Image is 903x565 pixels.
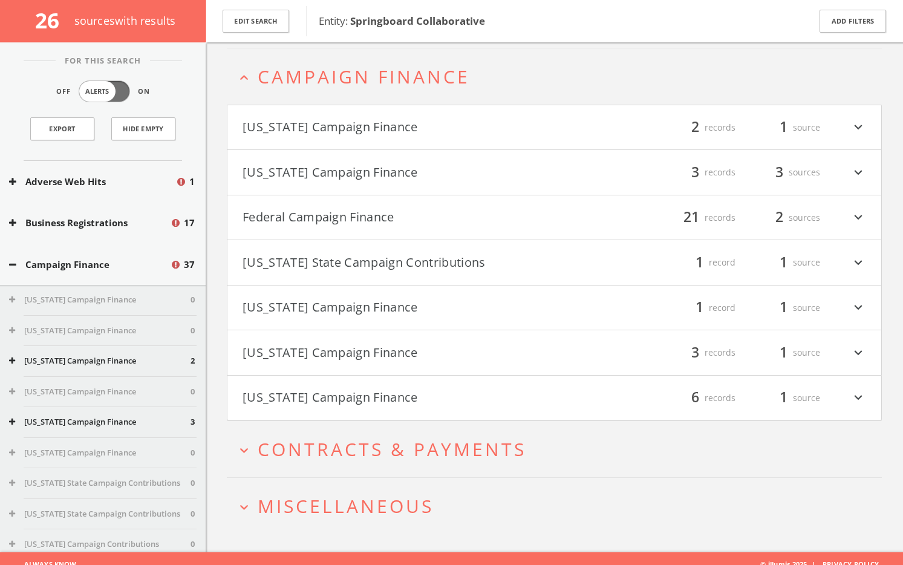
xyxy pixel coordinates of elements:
[9,175,175,189] button: Adverse Web Hits
[686,117,705,138] span: 2
[30,117,94,140] a: Export
[774,342,793,363] span: 1
[748,298,820,318] div: source
[35,6,70,34] span: 26
[850,342,866,363] i: expand_more
[9,294,191,306] button: [US_STATE] Campaign Finance
[686,342,705,363] span: 3
[236,439,882,459] button: expand_moreContracts & Payments
[56,55,150,67] span: For This Search
[850,388,866,408] i: expand_more
[243,117,555,138] button: [US_STATE] Campaign Finance
[184,216,195,230] span: 17
[850,162,866,183] i: expand_more
[850,252,866,273] i: expand_more
[258,437,526,462] span: Contracts & Payments
[770,207,789,228] span: 2
[243,207,555,228] button: Federal Campaign Finance
[774,117,793,138] span: 1
[9,216,170,230] button: Business Registrations
[191,325,195,337] span: 0
[663,117,735,138] div: records
[748,252,820,273] div: source
[748,388,820,408] div: source
[850,298,866,318] i: expand_more
[258,64,470,89] span: Campaign Finance
[350,14,485,28] b: Springboard Collaborative
[9,386,191,398] button: [US_STATE] Campaign Finance
[9,325,191,337] button: [US_STATE] Campaign Finance
[189,175,195,189] span: 1
[663,162,735,183] div: records
[191,477,195,489] span: 0
[191,447,195,459] span: 0
[9,477,191,489] button: [US_STATE] State Campaign Contributions
[243,298,555,318] button: [US_STATE] Campaign Finance
[243,252,555,273] button: [US_STATE] State Campaign Contributions
[770,162,789,183] span: 3
[243,388,555,408] button: [US_STATE] Campaign Finance
[138,87,150,97] span: On
[236,496,882,516] button: expand_moreMiscellaneous
[243,342,555,363] button: [US_STATE] Campaign Finance
[774,252,793,273] span: 1
[9,447,191,459] button: [US_STATE] Campaign Finance
[56,87,71,97] span: Off
[748,207,820,228] div: sources
[748,162,820,183] div: sources
[236,70,252,86] i: expand_less
[319,14,485,28] span: Entity:
[184,258,195,272] span: 37
[748,342,820,363] div: source
[748,117,820,138] div: source
[663,298,735,318] div: record
[191,416,195,428] span: 3
[243,162,555,183] button: [US_STATE] Campaign Finance
[663,207,735,228] div: records
[191,355,195,367] span: 2
[690,252,709,273] span: 1
[236,442,252,459] i: expand_more
[9,508,191,520] button: [US_STATE] State Campaign Contributions
[191,294,195,306] span: 0
[678,207,705,228] span: 21
[9,355,191,367] button: [US_STATE] Campaign Finance
[9,258,170,272] button: Campaign Finance
[111,117,175,140] button: Hide Empty
[663,342,735,363] div: records
[9,538,191,550] button: [US_STATE] Campaign Contributions
[820,10,886,33] button: Add Filters
[774,297,793,318] span: 1
[690,297,709,318] span: 1
[236,67,882,87] button: expand_lessCampaign Finance
[686,387,705,408] span: 6
[258,494,434,518] span: Miscellaneous
[663,252,735,273] div: record
[686,162,705,183] span: 3
[850,117,866,138] i: expand_more
[850,207,866,228] i: expand_more
[236,499,252,515] i: expand_more
[191,386,195,398] span: 0
[663,388,735,408] div: records
[191,508,195,520] span: 0
[191,538,195,550] span: 0
[774,387,793,408] span: 1
[74,13,176,28] span: source s with results
[223,10,289,33] button: Edit Search
[9,416,191,428] button: [US_STATE] Campaign Finance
